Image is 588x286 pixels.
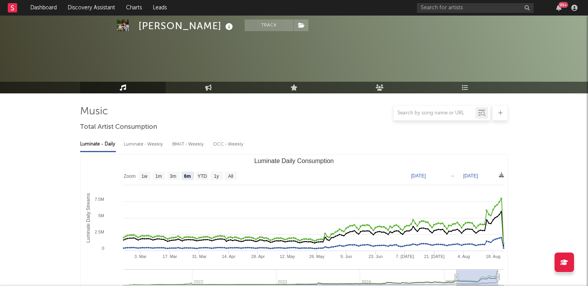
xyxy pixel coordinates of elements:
text: 26. May [309,254,325,259]
div: 99 + [558,2,568,8]
text: 3. Mar [135,254,147,259]
text: 14. Apr [222,254,235,259]
button: 99+ [556,5,562,11]
text: 0 [102,246,104,251]
input: Search by song name or URL [394,110,476,116]
text: 23. Jun [369,254,383,259]
text: YTD [198,174,207,179]
text: 17. Mar [163,254,177,259]
text: 28. Apr [251,254,265,259]
span: Total Artist Consumption [80,123,157,132]
text: 2.5M [95,230,104,234]
div: Luminate - Daily [80,138,116,151]
div: [PERSON_NAME] [138,19,235,32]
text: 31. Mar [192,254,207,259]
text: All [228,174,233,179]
text: Luminate Daily Streams [86,193,91,242]
text: [DATE] [411,173,426,179]
text: 6m [184,174,191,179]
input: Search for artists [417,3,534,13]
text: 3m [170,174,177,179]
text: 1w [142,174,148,179]
text: 18. Aug [486,254,500,259]
text: 5M [98,213,104,218]
text: [DATE] [463,173,478,179]
text: 7. [DATE] [396,254,414,259]
div: OCC - Weekly [213,138,244,151]
text: 1y [214,174,219,179]
text: 12. May [280,254,295,259]
text: 1m [156,174,162,179]
text: Luminate Daily Consumption [254,158,334,164]
text: 21. [DATE] [424,254,444,259]
text: 7.5M [95,197,104,202]
div: BMAT - Weekly [172,138,205,151]
text: 4. Aug [458,254,470,259]
text: 9. Jun [340,254,352,259]
text: → [450,173,455,179]
button: Track [245,19,293,31]
div: Luminate - Weekly [124,138,164,151]
text: Zoom [124,174,136,179]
